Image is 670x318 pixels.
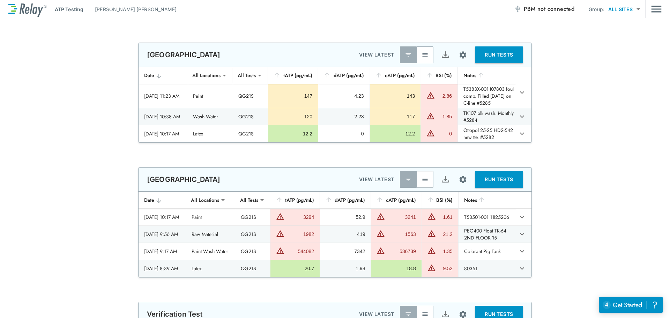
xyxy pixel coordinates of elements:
button: expand row [516,128,528,140]
button: RUN TESTS [475,46,523,63]
div: 21.2 [438,231,453,238]
div: cATP (pg/mL) [376,196,416,204]
div: 12.2 [274,130,312,137]
td: PEG400 Float TK-64 2ND FLOOR 15 [458,226,516,243]
td: Latex [187,125,233,142]
td: Ottopol 25-25 HD2-542 new tte. #5282 [457,125,515,142]
div: [DATE] 11:23 AM [144,93,182,99]
span: not connected [537,5,574,13]
div: [DATE] 8:39 AM [144,265,180,272]
button: PBM not connected [511,2,577,16]
td: Wash Water [187,108,233,125]
button: expand row [516,111,528,123]
button: Site setup [454,170,472,189]
td: QG21S [233,84,268,108]
button: Export [437,171,454,188]
img: Warning [427,246,436,255]
img: Warning [426,129,435,137]
img: Latest [405,311,412,318]
div: All Locations [186,193,224,207]
div: BSI (%) [427,196,453,204]
div: 1.98 [326,265,365,272]
button: Export [437,46,454,63]
td: QG21S [235,226,270,243]
td: QG21S [235,260,270,277]
button: Main menu [651,2,662,16]
div: 2.86 [437,93,452,99]
img: Export Icon [441,51,450,59]
button: expand row [516,262,528,274]
button: expand row [516,245,528,257]
div: [DATE] 10:38 AM [144,113,182,120]
table: sticky table [139,67,531,142]
div: Notes [463,71,510,80]
p: [GEOGRAPHIC_DATA] [147,51,221,59]
div: 18.8 [377,265,416,272]
td: Paint Wash Water [186,243,235,260]
div: 1563 [387,231,416,238]
th: Date [139,67,187,84]
p: VIEW LATEST [359,51,394,59]
img: Warning [377,246,385,255]
div: dATP (pg/mL) [325,196,365,204]
img: Warning [276,212,284,221]
div: tATP (pg/mL) [276,196,314,204]
div: 1.35 [438,248,453,255]
td: Paint [187,84,233,108]
div: 9.52 [438,265,453,272]
div: 147 [274,93,312,99]
td: T5383X-001 I07803 foul comp. Filled [DATE] on C-line #5285 [457,84,515,108]
div: [DATE] 10:17 AM [144,214,180,221]
img: Offline Icon [514,6,521,13]
td: TK107 blk wash. Monthly #5284 [457,108,515,125]
div: 0 [437,130,452,137]
div: 12.2 [375,130,415,137]
div: cATP (pg/mL) [375,71,415,80]
div: [DATE] 10:17 AM [144,130,182,137]
img: Warning [377,212,385,221]
td: 80351 [458,260,516,277]
div: [DATE] 9:56 AM [144,231,180,238]
div: 0 [324,130,364,137]
button: RUN TESTS [475,171,523,188]
div: tATP (pg/mL) [274,71,312,80]
td: Colorant Pig Tank [458,243,516,260]
td: QG21S [235,209,270,225]
p: VIEW LATEST [359,175,394,184]
img: Warning [426,112,435,120]
p: Group: [589,6,604,13]
div: 544082 [286,248,314,255]
td: QG21S [233,108,268,125]
img: Warning [377,229,385,238]
div: Notes [464,196,510,204]
div: 1.61 [438,214,453,221]
th: Date [139,192,186,209]
span: PBM [524,4,574,14]
img: Warning [427,229,436,238]
img: Settings Icon [459,51,467,59]
div: 4.23 [324,93,364,99]
div: dATP (pg/mL) [323,71,364,80]
div: 117 [375,113,415,120]
img: View All [422,176,429,183]
img: Warning [426,91,435,99]
button: expand row [516,211,528,223]
img: Drawer Icon [651,2,662,16]
img: Warning [427,264,436,272]
iframe: Resource center [599,297,663,313]
img: View All [422,51,429,58]
p: [GEOGRAPHIC_DATA] [147,175,221,184]
td: QG21S [235,243,270,260]
div: BSI (%) [426,71,452,80]
img: Warning [427,212,436,221]
img: Latest [405,51,412,58]
img: Settings Icon [459,175,467,184]
div: 7342 [326,248,365,255]
td: QG21S [233,125,268,142]
div: 1982 [286,231,314,238]
button: Site setup [454,46,472,64]
img: Warning [276,229,284,238]
div: 120 [274,113,312,120]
